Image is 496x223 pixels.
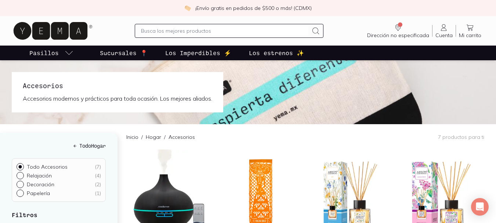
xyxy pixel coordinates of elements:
p: Accesorios modernos y prácticos para toda ocasión. Los mejores aliados. [23,93,212,104]
a: Inicio [126,134,138,140]
p: Sucursales 📍 [100,48,148,57]
a: pasillo-todos-link [28,46,75,60]
span: / [161,133,169,141]
p: Todo Accesorios [27,163,68,170]
strong: Filtros [12,211,37,218]
a: Sucursales 📍 [98,46,149,60]
span: Mi carrito [459,32,481,39]
p: ¡Envío gratis en pedidos de $500 o más! (CDMX) [195,4,312,12]
p: Papelería [27,190,50,197]
a: Mi carrito [456,23,484,39]
input: Busca los mejores productos [141,26,309,35]
p: Pasillos [29,48,59,57]
span: Cuenta [435,32,453,39]
h5: ← Todo Hogar [12,142,106,150]
img: check [184,5,191,11]
div: ( 2 ) [95,181,101,188]
p: Decoración [27,181,54,188]
a: Cuenta [432,23,456,39]
a: Los Imperdibles ⚡️ [164,46,233,60]
p: Relajación [27,172,52,179]
div: ( 7 ) [95,163,101,170]
span: Dirección no especificada [367,32,429,39]
span: / [138,133,146,141]
p: Accesorios [169,133,195,141]
div: ( 4 ) [95,172,101,179]
div: Open Intercom Messenger [471,198,489,216]
p: Los estrenos ✨ [249,48,304,57]
p: 7 productos para ti [438,134,484,140]
h1: Accesorios [23,81,212,90]
div: ( 1 ) [95,190,101,197]
a: ← TodoHogar [12,142,106,150]
a: Los estrenos ✨ [247,46,305,60]
a: Dirección no especificada [364,23,432,39]
p: Los Imperdibles ⚡️ [165,48,231,57]
a: Hogar [146,134,161,140]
